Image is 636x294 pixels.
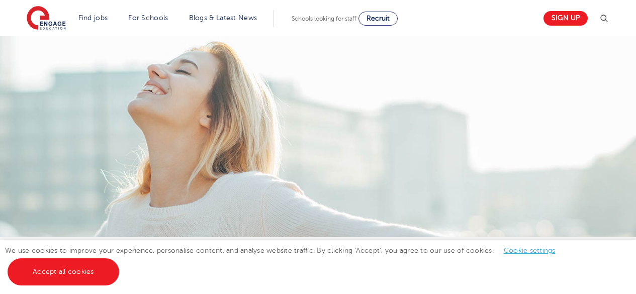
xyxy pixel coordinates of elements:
a: Find jobs [78,14,108,22]
a: Cookie settings [504,247,556,254]
span: Schools looking for staff [292,15,356,22]
a: Sign up [543,11,588,26]
a: For Schools [128,14,168,22]
span: Recruit [367,15,390,22]
a: Blogs & Latest News [189,14,257,22]
a: Accept all cookies [8,258,119,285]
a: Recruit [358,12,398,26]
span: We use cookies to improve your experience, personalise content, and analyse website traffic. By c... [5,247,566,275]
img: Engage Education [27,6,66,31]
